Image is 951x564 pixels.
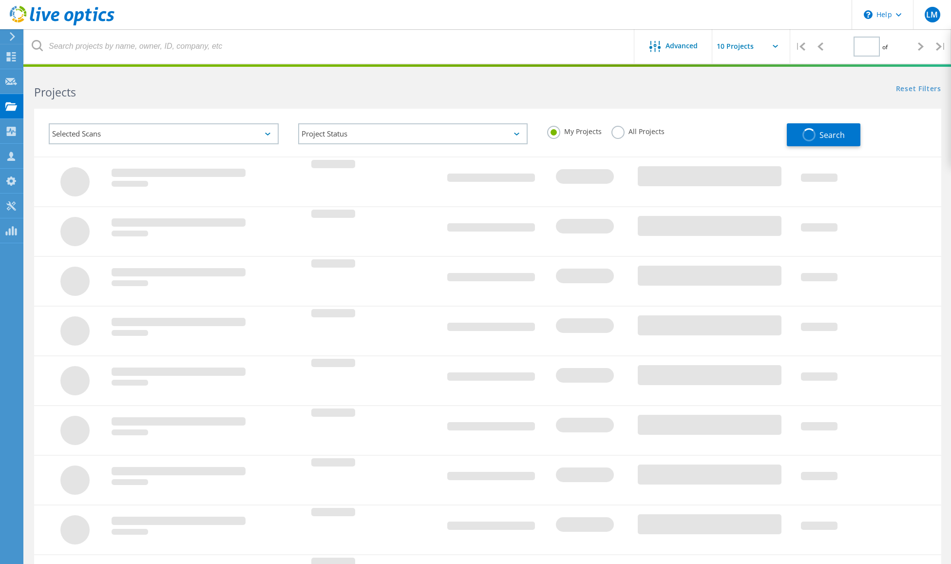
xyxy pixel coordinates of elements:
[931,29,951,64] div: |
[611,126,665,135] label: All Projects
[790,29,810,64] div: |
[10,20,114,27] a: Live Optics Dashboard
[787,123,860,146] button: Search
[926,11,938,19] span: LM
[819,130,845,140] span: Search
[864,10,873,19] svg: \n
[34,84,76,100] b: Projects
[896,85,941,94] a: Reset Filters
[49,123,279,144] div: Selected Scans
[666,42,698,49] span: Advanced
[882,43,888,51] span: of
[298,123,528,144] div: Project Status
[547,126,602,135] label: My Projects
[24,29,635,63] input: Search projects by name, owner, ID, company, etc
